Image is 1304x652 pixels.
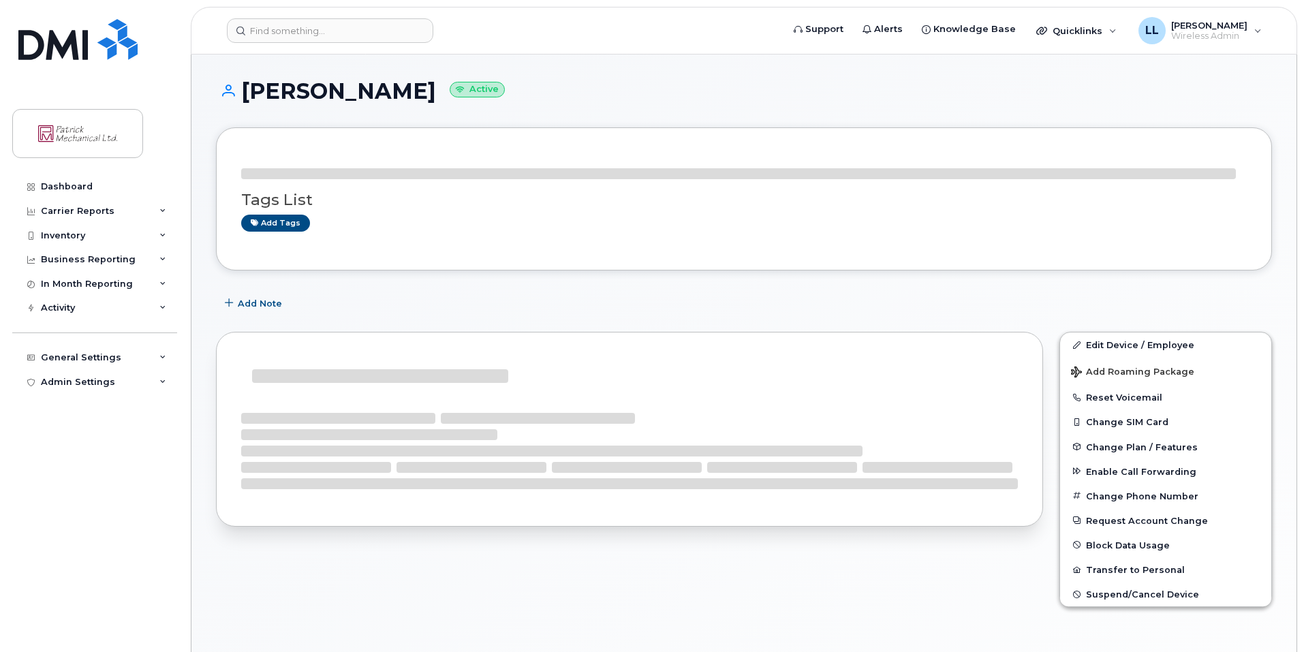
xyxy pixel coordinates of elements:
[1086,589,1199,600] span: Suspend/Cancel Device
[216,79,1272,103] h1: [PERSON_NAME]
[1060,435,1271,459] button: Change Plan / Features
[1060,533,1271,557] button: Block Data Usage
[1060,409,1271,434] button: Change SIM Card
[1086,441,1198,452] span: Change Plan / Features
[1060,332,1271,357] a: Edit Device / Employee
[241,215,310,232] a: Add tags
[1060,357,1271,385] button: Add Roaming Package
[1060,508,1271,533] button: Request Account Change
[1060,582,1271,606] button: Suspend/Cancel Device
[241,191,1247,208] h3: Tags List
[216,291,294,315] button: Add Note
[1060,459,1271,484] button: Enable Call Forwarding
[1071,367,1194,379] span: Add Roaming Package
[1086,466,1196,476] span: Enable Call Forwarding
[238,297,282,310] span: Add Note
[1060,484,1271,508] button: Change Phone Number
[1060,557,1271,582] button: Transfer to Personal
[1060,385,1271,409] button: Reset Voicemail
[450,82,505,97] small: Active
